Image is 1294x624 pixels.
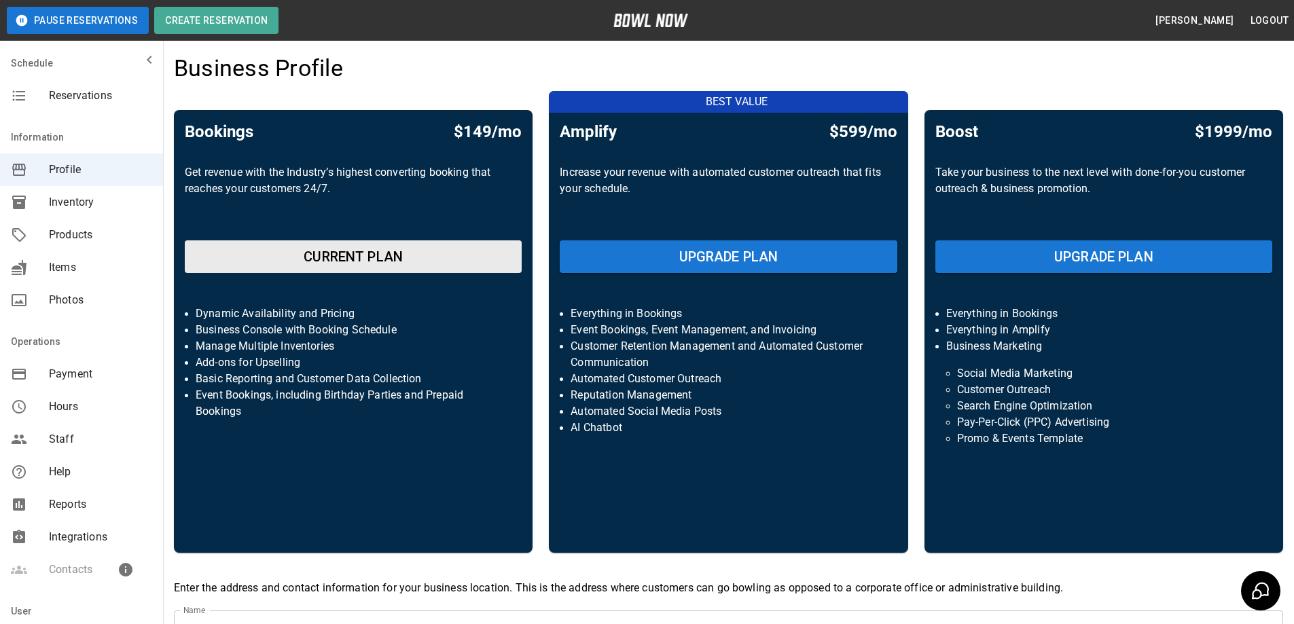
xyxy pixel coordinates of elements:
p: Automated Social Media Posts [571,403,886,420]
h4: Business Profile [174,54,343,83]
h5: Amplify [560,121,617,143]
h5: Boost [935,121,978,143]
span: Profile [49,162,152,178]
p: Dynamic Availability and Pricing [196,306,511,322]
p: Pay-Per-Click (PPC) Advertising [957,414,1251,430]
span: Photos [49,292,152,308]
h5: $1999/mo [1195,121,1272,143]
p: Basic Reporting and Customer Data Collection [196,371,511,387]
p: Everything in Amplify [946,322,1261,338]
p: Manage Multiple Inventories [196,338,511,354]
p: Business Console with Booking Schedule [196,322,511,338]
span: Reports [49,496,152,513]
p: Take your business to the next level with done-for-you customer outreach & business promotion. [935,164,1272,230]
span: Items [49,259,152,276]
p: BEST VALUE [557,94,916,110]
span: Reservations [49,88,152,104]
span: Help [49,464,152,480]
p: Add-ons for Upselling [196,354,511,371]
button: Create Reservation [154,7,278,34]
img: logo [613,14,688,27]
span: Integrations [49,529,152,545]
p: Automated Customer Outreach [571,371,886,387]
h5: Bookings [185,121,253,143]
button: [PERSON_NAME] [1150,8,1239,33]
h6: UPGRADE PLAN [1054,246,1153,268]
p: Customer Outreach [957,382,1251,398]
h5: $599/mo [829,121,897,143]
h5: $149/mo [454,121,522,143]
h6: UPGRADE PLAN [679,246,778,268]
p: Customer Retention Management and Automated Customer Communication [571,338,886,371]
button: UPGRADE PLAN [560,240,897,273]
button: UPGRADE PLAN [935,240,1272,273]
p: Promo & Events Template [957,430,1251,447]
button: Logout [1245,8,1294,33]
span: Inventory [49,194,152,210]
p: Everything in Bookings [571,306,886,322]
span: Payment [49,366,152,382]
p: Event Bookings, including Birthday Parties and Prepaid Bookings [196,387,511,420]
p: Business Marketing [946,338,1261,354]
p: Get revenue with the Industry’s highest converting booking that reaches your customers 24/7. [185,164,522,230]
p: Social Media Marketing [957,365,1251,382]
span: Staff [49,431,152,447]
span: Products [49,227,152,243]
p: Enter the address and contact information for your business location. This is the address where c... [174,580,1283,596]
p: Search Engine Optimization [957,398,1251,414]
p: Reputation Management [571,387,886,403]
p: Everything in Bookings [946,306,1261,322]
p: AI Chatbot [571,420,886,436]
button: Pause Reservations [7,7,149,34]
p: Increase your revenue with automated customer outreach that fits your schedule. [560,164,897,230]
p: Event Bookings, Event Management, and Invoicing [571,322,886,338]
span: Hours [49,399,152,415]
